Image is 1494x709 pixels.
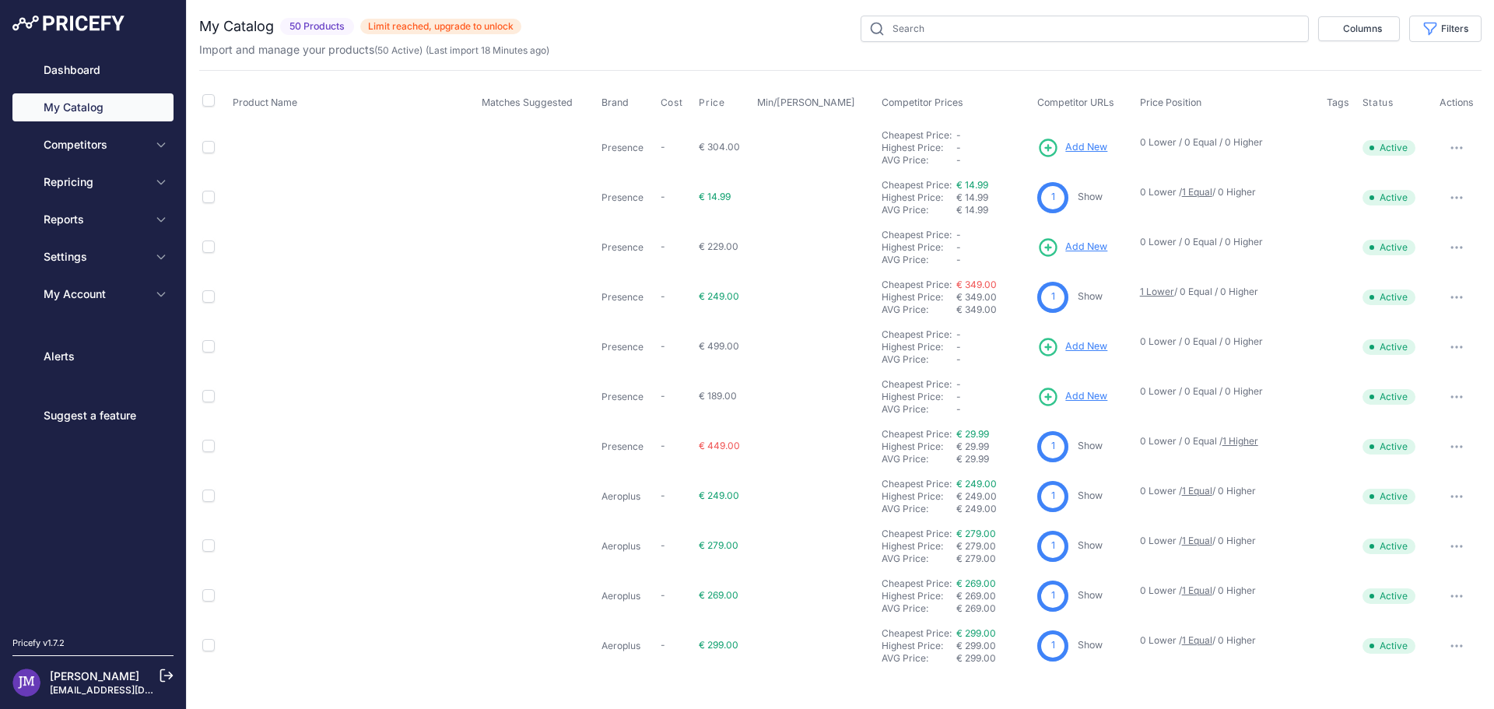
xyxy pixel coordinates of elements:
[882,204,956,216] div: AVG Price:
[1078,539,1103,551] a: Show
[601,341,654,353] p: Presence
[882,328,952,340] a: Cheapest Price:
[882,602,956,615] div: AVG Price:
[601,540,654,553] p: Aeroplus
[882,341,956,353] div: Highest Price:
[956,179,988,191] a: € 14.99
[1362,290,1415,305] span: Active
[601,191,654,204] p: Presence
[661,191,665,202] span: -
[1409,16,1482,42] button: Filters
[699,141,740,153] span: € 304.00
[882,503,956,515] div: AVG Price:
[956,328,961,340] span: -
[1182,186,1212,198] a: 1 Equal
[956,378,961,390] span: -
[1318,16,1400,41] button: Columns
[1078,191,1103,202] a: Show
[1362,240,1415,255] span: Active
[956,229,961,240] span: -
[601,142,654,154] p: Presence
[757,97,855,108] span: Min/[PERSON_NAME]
[601,590,654,602] p: Aeroplus
[1182,485,1212,497] a: 1 Equal
[956,627,996,639] a: € 299.00
[882,378,952,390] a: Cheapest Price:
[44,286,146,302] span: My Account
[1362,97,1394,109] span: Status
[661,97,682,109] span: Cost
[1037,137,1107,159] a: Add New
[661,340,665,352] span: -
[1051,638,1055,653] span: 1
[1140,286,1174,297] a: 1 Lower
[956,191,988,203] span: € 14.99
[44,137,146,153] span: Competitors
[12,205,174,233] button: Reports
[699,639,738,651] span: € 299.00
[661,539,665,551] span: -
[956,478,997,490] a: € 249.00
[280,18,354,36] span: 50 Products
[956,652,1031,665] div: € 299.00
[1140,485,1312,497] p: 0 Lower / / 0 Higher
[1051,290,1055,304] span: 1
[377,44,419,56] a: 50 Active
[601,440,654,453] p: Presence
[956,154,961,166] span: -
[1222,435,1258,447] a: 1 Higher
[956,602,1031,615] div: € 269.00
[1078,589,1103,601] a: Show
[699,589,738,601] span: € 269.00
[1327,97,1349,108] span: Tags
[956,528,996,539] a: € 279.00
[1037,237,1107,258] a: Add New
[882,279,952,290] a: Cheapest Price:
[956,291,997,303] span: € 349.00
[882,304,956,316] div: AVG Price:
[44,212,146,227] span: Reports
[1362,489,1415,504] span: Active
[956,428,989,440] a: € 29.99
[12,168,174,196] button: Repricing
[1140,335,1312,348] p: 0 Lower / 0 Equal / 0 Higher
[882,391,956,403] div: Highest Price:
[12,280,174,308] button: My Account
[1140,584,1312,597] p: 0 Lower / / 0 Higher
[882,590,956,602] div: Highest Price:
[1078,639,1103,651] a: Show
[601,391,654,403] p: Presence
[12,93,174,121] a: My Catalog
[882,129,952,141] a: Cheapest Price:
[661,141,665,153] span: -
[1037,97,1114,108] span: Competitor URLs
[956,204,1031,216] div: € 14.99
[699,340,739,352] span: € 499.00
[699,290,739,302] span: € 249.00
[601,490,654,503] p: Aeroplus
[882,540,956,553] div: Highest Price:
[1182,584,1212,596] a: 1 Equal
[233,97,297,108] span: Product Name
[12,402,174,430] a: Suggest a feature
[956,540,996,552] span: € 279.00
[699,97,724,109] span: Price
[1051,190,1055,205] span: 1
[661,639,665,651] span: -
[199,42,549,58] p: Import and manage your products
[956,403,961,415] span: -
[882,652,956,665] div: AVG Price:
[1051,539,1055,553] span: 1
[1051,588,1055,603] span: 1
[882,154,956,167] div: AVG Price:
[882,179,952,191] a: Cheapest Price:
[882,577,952,589] a: Cheapest Price:
[882,428,952,440] a: Cheapest Price:
[956,577,996,589] a: € 269.00
[661,589,665,601] span: -
[956,440,989,452] span: € 29.99
[956,503,1031,515] div: € 249.00
[882,142,956,154] div: Highest Price:
[1362,539,1415,554] span: Active
[882,440,956,453] div: Highest Price:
